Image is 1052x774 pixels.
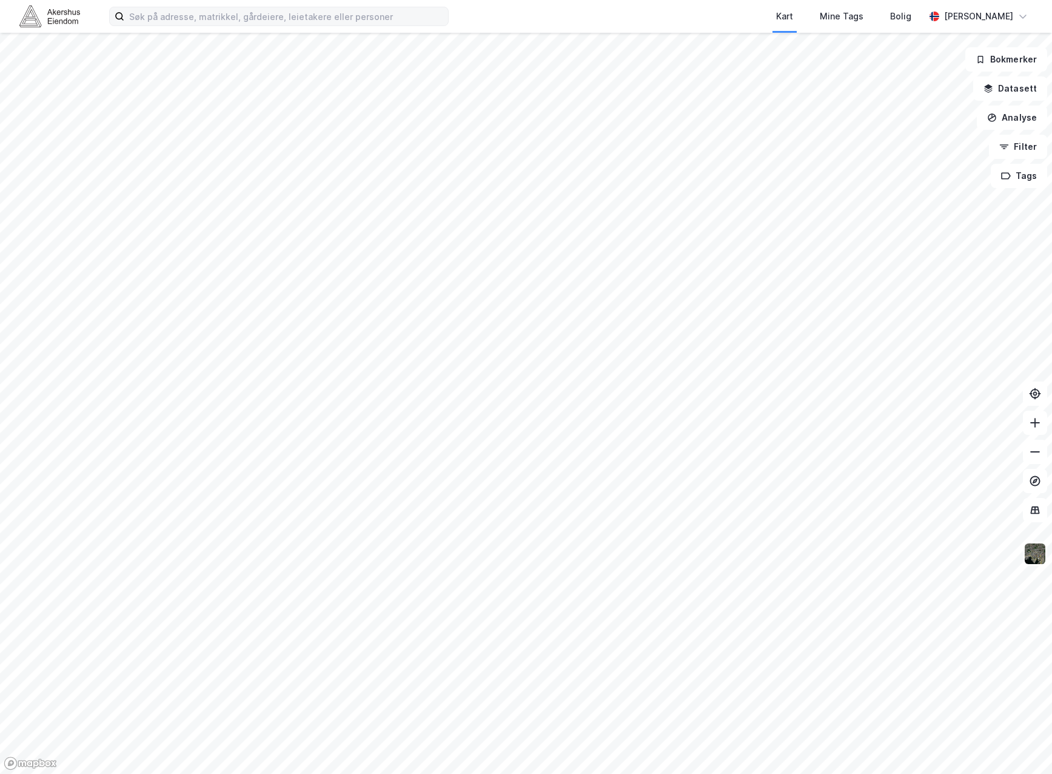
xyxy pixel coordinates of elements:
[977,106,1047,130] button: Analyse
[4,756,57,770] a: Mapbox homepage
[124,7,448,25] input: Søk på adresse, matrikkel, gårdeiere, leietakere eller personer
[890,9,911,24] div: Bolig
[965,47,1047,72] button: Bokmerker
[973,76,1047,101] button: Datasett
[989,135,1047,159] button: Filter
[991,716,1052,774] div: Kontrollprogram for chat
[1024,542,1047,565] img: 9k=
[991,164,1047,188] button: Tags
[820,9,863,24] div: Mine Tags
[776,9,793,24] div: Kart
[19,5,80,27] img: akershus-eiendom-logo.9091f326c980b4bce74ccdd9f866810c.svg
[944,9,1013,24] div: [PERSON_NAME]
[991,716,1052,774] iframe: Chat Widget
